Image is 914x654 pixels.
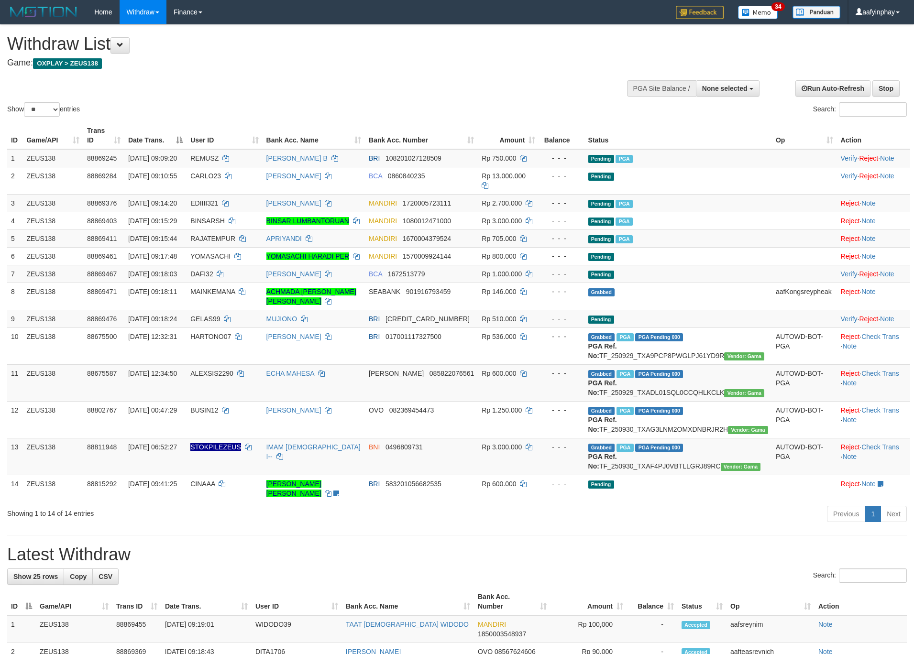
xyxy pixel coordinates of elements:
a: Reject [841,235,860,242]
th: Op: activate to sort column ascending [772,122,837,149]
a: Run Auto-Refresh [795,80,870,97]
span: [DATE] 09:41:25 [128,480,177,488]
span: Marked by aafsolysreylen [616,235,632,243]
th: Amount: activate to sort column ascending [551,588,627,615]
span: MANDIRI [369,252,397,260]
span: BCA [369,270,382,278]
span: Rp 750.000 [482,154,516,162]
span: [DATE] 09:10:55 [128,172,177,180]
span: BRI [369,315,380,323]
a: BINSAR LUMBANTORUAN [266,217,349,225]
td: · · [837,438,910,475]
span: [DATE] 09:17:48 [128,252,177,260]
span: Copy 017001117327500 to clipboard [385,333,441,340]
div: - - - [543,405,580,415]
th: Bank Acc. Name: activate to sort column ascending [263,122,365,149]
span: Copy 583201056682535 to clipboard [385,480,441,488]
a: Previous [827,506,865,522]
th: Op: activate to sort column ascending [727,588,815,615]
a: MUJIONO [266,315,297,323]
span: MANDIRI [478,621,506,628]
span: Copy 0860840235 to clipboard [388,172,425,180]
div: - - - [543,287,580,296]
td: 8 [7,283,22,310]
div: - - - [543,153,580,163]
a: Note [861,252,876,260]
a: [PERSON_NAME] [266,333,321,340]
td: 88869455 [112,615,161,643]
span: 88869476 [87,315,117,323]
td: 5 [7,229,22,247]
span: Rp 3.000.000 [482,443,522,451]
span: [DATE] 09:18:24 [128,315,177,323]
span: 88869376 [87,199,117,207]
td: ZEUS138 [22,229,83,247]
span: [DATE] 09:15:44 [128,235,177,242]
td: · · [837,401,910,438]
span: Rp 600.000 [482,480,516,488]
a: IMAM [DEMOGRAPHIC_DATA] I-- [266,443,361,460]
span: Copy 667201034642536 to clipboard [385,315,470,323]
span: MANDIRI [369,217,397,225]
a: Reject [859,315,879,323]
span: 88869411 [87,235,117,242]
span: Rp 1.000.000 [482,270,522,278]
td: TF_250930_TXAF4PJ0VBTLLGRJ89RC [584,438,772,475]
span: PGA Pending [635,333,683,341]
div: - - - [543,332,580,341]
td: · · [837,327,910,364]
span: Copy [70,573,87,580]
a: Reject [841,252,860,260]
td: ZEUS138 [22,247,83,265]
td: 7 [7,265,22,283]
a: [PERSON_NAME] [266,270,321,278]
span: 88869461 [87,252,117,260]
td: 1 [7,149,22,167]
td: - [627,615,678,643]
a: [PERSON_NAME] [266,199,321,207]
span: 34 [771,2,784,11]
span: Pending [588,316,614,324]
a: Reject [859,270,879,278]
span: Rp 146.000 [482,288,516,295]
th: Date Trans.: activate to sort column descending [124,122,187,149]
a: Stop [872,80,900,97]
a: Reject [859,172,879,180]
td: ZEUS138 [22,475,83,502]
td: 1 [7,615,36,643]
td: · [837,247,910,265]
span: Pending [588,173,614,181]
span: 88869245 [87,154,117,162]
a: APRIYANDI [266,235,302,242]
th: Bank Acc. Number: activate to sort column ascending [365,122,478,149]
div: - - - [543,314,580,324]
span: Rp 3.000.000 [482,217,522,225]
td: · [837,475,910,502]
a: TAAT [DEMOGRAPHIC_DATA] WIDODO [346,621,469,628]
th: User ID: activate to sort column ascending [252,588,342,615]
th: Bank Acc. Number: activate to sort column ascending [474,588,551,615]
span: Vendor URL: https://trx31.1velocity.biz [721,463,761,471]
td: ZEUS138 [36,615,112,643]
label: Search: [813,568,907,583]
a: Verify [841,270,858,278]
span: Pending [588,155,614,163]
a: Next [881,506,907,522]
span: [DATE] 09:18:03 [128,270,177,278]
th: Status: activate to sort column ascending [678,588,727,615]
span: BCA [369,172,382,180]
span: Rp 510.000 [482,315,516,323]
span: 88869403 [87,217,117,225]
td: Rp 100,000 [551,615,627,643]
span: MANDIRI [369,235,397,242]
span: Copy 085822076561 to clipboard [429,370,474,377]
span: Rp 600.000 [482,370,516,377]
td: · · [837,310,910,327]
span: Pending [588,235,614,243]
span: Copy 901916793459 to clipboard [406,288,451,295]
td: 12 [7,401,22,438]
a: Reject [841,333,860,340]
img: panduan.png [793,6,840,19]
td: ZEUS138 [22,265,83,283]
span: [DATE] 09:15:29 [128,217,177,225]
